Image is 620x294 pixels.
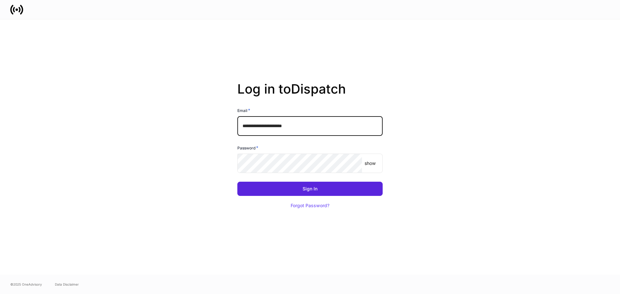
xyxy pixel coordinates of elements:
button: Sign In [237,182,383,196]
button: Forgot Password? [283,198,337,213]
a: Data Disclaimer [55,282,79,287]
p: show [365,160,376,167]
div: Sign In [303,187,317,191]
h2: Log in to Dispatch [237,81,383,107]
span: © 2025 OneAdvisory [10,282,42,287]
h6: Password [237,145,258,151]
div: Forgot Password? [291,203,329,208]
h6: Email [237,107,250,114]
